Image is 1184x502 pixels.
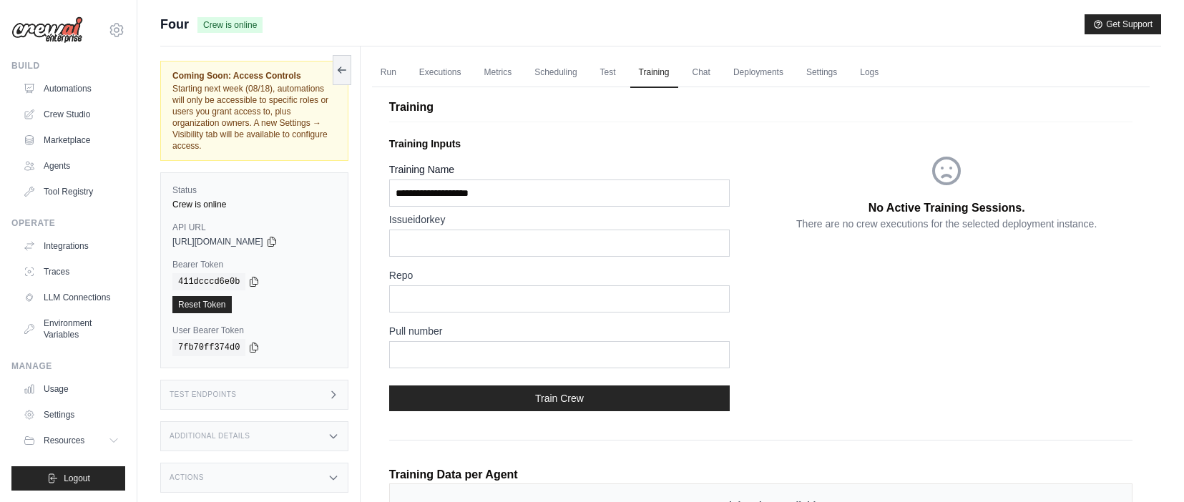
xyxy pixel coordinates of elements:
code: 7fb70ff374d0 [172,339,245,356]
h3: Additional Details [170,432,250,441]
a: Metrics [476,58,521,88]
a: Agents [17,154,125,177]
label: Bearer Token [172,259,336,270]
a: Crew Studio [17,103,125,126]
code: 411dcccd6e0b [172,273,245,290]
a: Marketplace [17,129,125,152]
iframe: Chat Widget [1112,433,1184,502]
label: Repo [389,268,730,282]
div: Manage [11,360,125,372]
label: Training Name [389,162,730,177]
p: Training Data per Agent [389,466,518,483]
a: Environment Variables [17,312,125,346]
a: Reset Token [172,296,232,313]
label: API URL [172,222,336,233]
button: Get Support [1085,14,1161,34]
a: Traces [17,260,125,283]
span: Coming Soon: Access Controls [172,70,336,82]
span: Resources [44,435,84,446]
a: Automations [17,77,125,100]
span: Four [160,14,189,34]
button: Resources [17,429,125,452]
a: Deployments [725,58,792,88]
span: Crew is online [197,17,263,33]
label: User Bearer Token [172,325,336,336]
a: Scheduling [526,58,585,88]
label: Pull number [389,324,730,338]
a: Usage [17,378,125,400]
h3: Actions [170,473,204,482]
a: Settings [798,58,846,88]
button: Train Crew [389,385,730,411]
button: Logout [11,466,125,491]
a: Settings [17,403,125,426]
a: Chat [684,58,719,88]
a: Tool Registry [17,180,125,203]
p: There are no crew executions for the selected deployment instance. [796,217,1097,231]
span: Starting next week (08/18), automations will only be accessible to specific roles or users you gr... [172,84,328,151]
img: Logo [11,16,83,44]
p: Training [389,99,1132,116]
a: Integrations [17,235,125,257]
a: Run [372,58,405,88]
a: Test [592,58,625,88]
h3: Test Endpoints [170,390,237,399]
div: Operate [11,217,125,229]
label: Issueidorkey [389,212,730,227]
div: Build [11,60,125,72]
div: Crew is online [172,199,336,210]
a: LLM Connections [17,286,125,309]
p: Training Inputs [389,137,761,151]
a: Logs [851,58,887,88]
a: Training [630,58,678,88]
span: [URL][DOMAIN_NAME] [172,236,263,247]
p: No Active Training Sessions. [869,200,1025,217]
span: Logout [64,473,90,484]
label: Status [172,184,336,196]
a: Executions [411,58,470,88]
